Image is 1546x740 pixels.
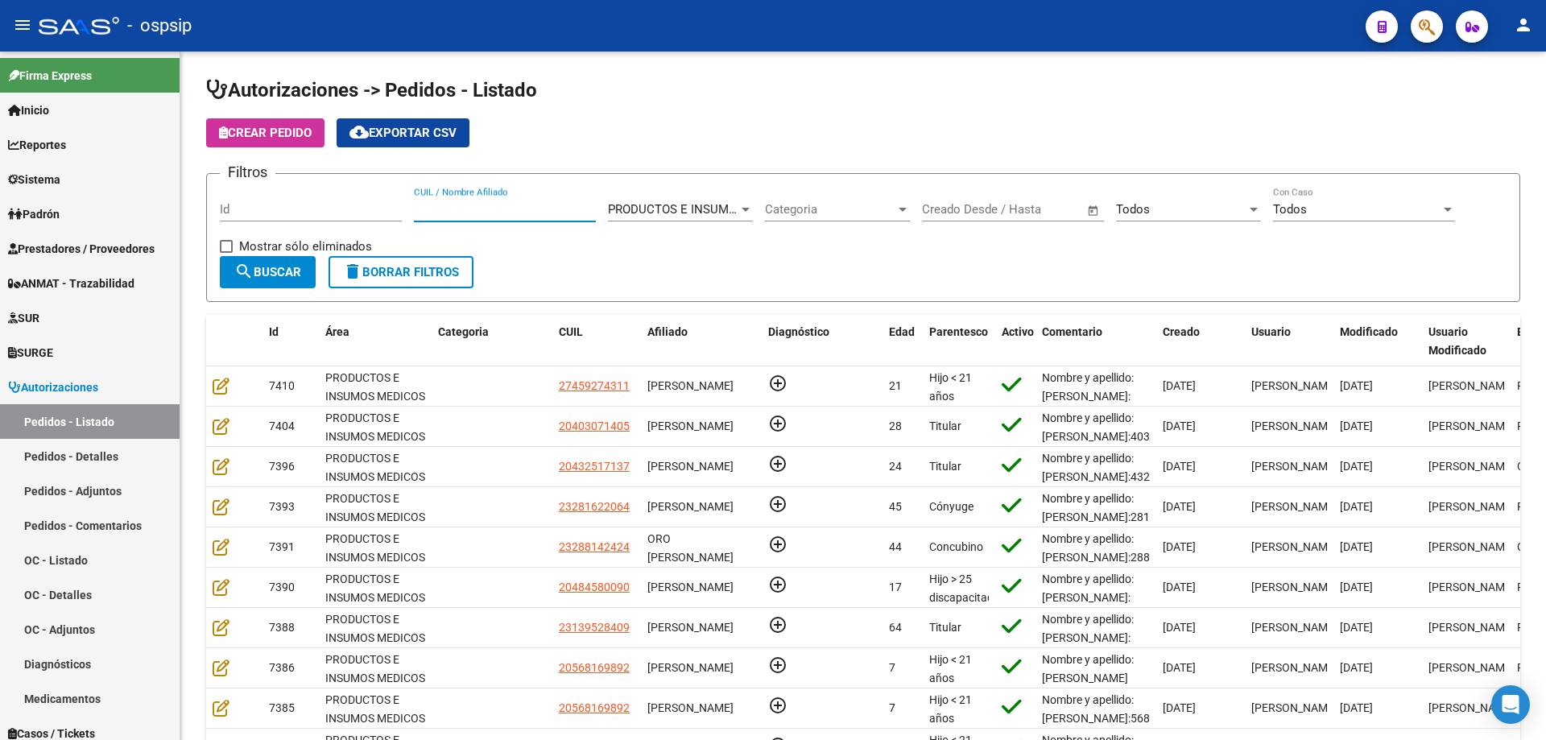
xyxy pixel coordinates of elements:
[1428,500,1515,513] span: [PERSON_NAME]
[1163,325,1200,338] span: Creado
[923,315,995,368] datatable-header-cell: Parentesco
[337,118,469,147] button: Exportar CSV
[1251,460,1337,473] span: [PERSON_NAME]
[929,371,972,403] span: Hijo < 21 años
[239,237,372,256] span: Mostrar sólo eliminados
[889,379,902,392] span: 21
[929,621,961,634] span: Titular
[1245,315,1333,368] datatable-header-cell: Usuario
[1163,420,1196,432] span: [DATE]
[559,379,630,392] span: 27459274311
[325,325,349,338] span: Área
[1428,420,1515,432] span: [PERSON_NAME]
[1163,540,1196,553] span: [DATE]
[325,492,425,523] span: PRODUCTOS E INSUMOS MEDICOS
[1251,661,1337,674] span: [PERSON_NAME]
[1163,379,1196,392] span: [DATE]
[559,420,630,432] span: 20403071405
[127,8,192,43] span: - ospsip
[559,701,630,714] span: 20568169892
[559,621,630,634] span: 23139528409
[1042,371,1237,641] span: Nombre y apellido: [PERSON_NAME]:[PHONE_NUMBER] Telefono:[PHONE_NUMBER]/[PHONE_NUMBER] Dirección:...
[1428,701,1515,714] span: [PERSON_NAME]
[768,374,787,393] mat-icon: add_circle_outline
[234,262,254,281] mat-icon: search
[325,613,425,644] span: PRODUCTOS E INSUMOS MEDICOS
[765,202,895,217] span: Categoria
[343,265,459,279] span: Borrar Filtros
[343,262,362,281] mat-icon: delete
[8,171,60,188] span: Sistema
[768,575,787,594] mat-icon: add_circle_outline
[1340,540,1373,553] span: [DATE]
[1251,420,1337,432] span: [PERSON_NAME]
[647,661,734,674] span: [PERSON_NAME]
[1163,581,1196,593] span: [DATE]
[1163,500,1196,513] span: [DATE]
[1251,500,1337,513] span: [PERSON_NAME]
[1340,621,1373,634] span: [DATE]
[1251,701,1337,714] span: [PERSON_NAME]
[762,315,883,368] datatable-header-cell: Diagnóstico
[325,411,425,443] span: PRODUCTOS E INSUMOS MEDICOS
[1340,420,1373,432] span: [DATE]
[995,315,1035,368] datatable-header-cell: Activo
[929,500,973,513] span: Cónyuge
[1340,325,1398,338] span: Modificado
[325,693,425,725] span: PRODUCTOS E INSUMOS MEDICOS
[889,581,902,593] span: 17
[929,540,983,553] span: Concubino
[1042,325,1102,338] span: Comentario
[1163,701,1196,714] span: [DATE]
[768,615,787,635] mat-icon: add_circle_outline
[8,309,39,327] span: SUR
[768,535,787,554] mat-icon: add_circle_outline
[608,202,800,217] span: PRODUCTOS E INSUMOS MEDICOS
[889,325,915,338] span: Edad
[1251,540,1337,553] span: [PERSON_NAME]
[1035,315,1156,368] datatable-header-cell: Comentario
[768,494,787,514] mat-icon: add_circle_outline
[1042,693,1182,725] span: Nombre y apellido: [PERSON_NAME]:56816989
[8,240,155,258] span: Prestadores / Proveedores
[269,460,295,473] span: 7396
[432,315,552,368] datatable-header-cell: Categoria
[325,653,425,684] span: PRODUCTOS E INSUMOS MEDICOS
[647,460,734,473] span: [PERSON_NAME]
[269,621,295,634] span: 7388
[559,661,630,674] span: 20568169892
[647,621,734,634] span: [PERSON_NAME]
[269,661,295,674] span: 7386
[1428,460,1515,473] span: [PERSON_NAME]
[8,344,53,362] span: SURGE
[329,256,473,288] button: Borrar Filtros
[647,500,734,513] span: [PERSON_NAME]
[1156,315,1245,368] datatable-header-cell: Creado
[647,325,688,338] span: Afiliado
[922,202,987,217] input: Fecha inicio
[559,581,630,593] span: 20484580090
[1251,621,1337,634] span: [PERSON_NAME]
[1340,701,1373,714] span: [DATE]
[13,15,32,35] mat-icon: menu
[269,500,295,513] span: 7393
[1042,653,1134,703] span: Nombre y apellido: [PERSON_NAME] Dni:56816989
[559,500,630,513] span: 23281622064
[1333,315,1422,368] datatable-header-cell: Modificado
[552,315,641,368] datatable-header-cell: CUIL
[889,500,902,513] span: 45
[889,460,902,473] span: 24
[220,161,275,184] h3: Filtros
[325,532,425,564] span: PRODUCTOS E INSUMOS MEDICOS
[1340,460,1373,473] span: [DATE]
[1428,325,1486,357] span: Usuario Modificado
[1116,202,1150,217] span: Todos
[641,315,762,368] datatable-header-cell: Afiliado
[1042,411,1182,479] span: Nombre y apellido: [PERSON_NAME]:40307140 Las mallas ya las tienen
[1340,661,1373,674] span: [DATE]
[1428,379,1515,392] span: [PERSON_NAME]
[929,693,972,725] span: Hijo < 21 años
[647,532,734,564] span: ORO [PERSON_NAME]
[438,325,489,338] span: Categoria
[1251,379,1337,392] span: [PERSON_NAME]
